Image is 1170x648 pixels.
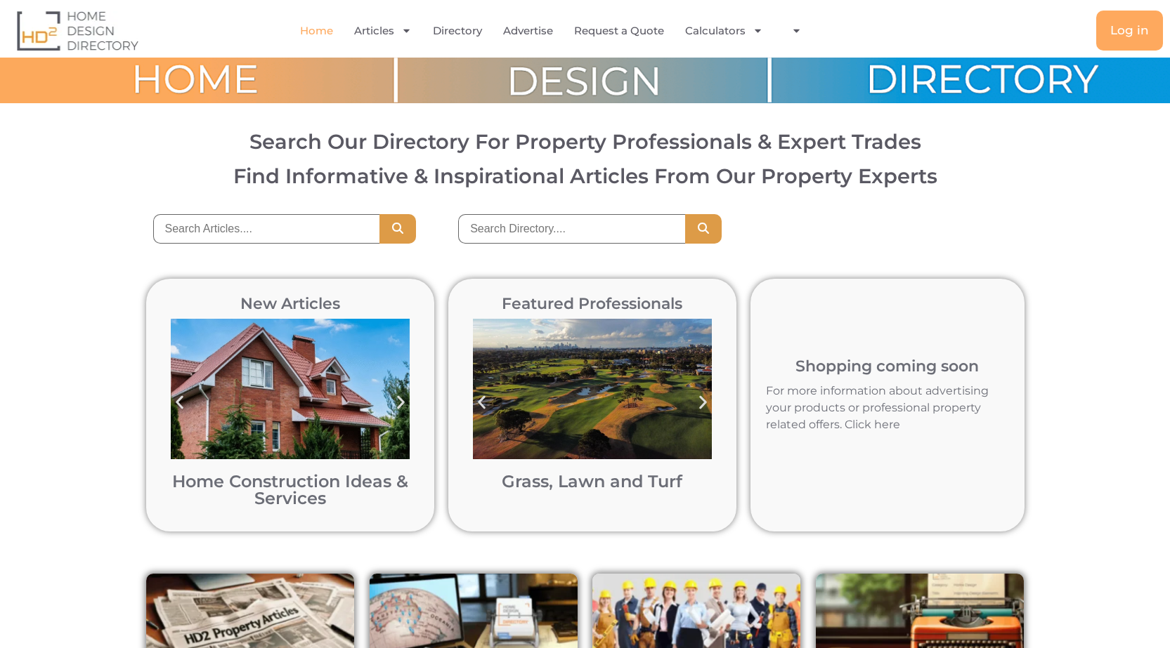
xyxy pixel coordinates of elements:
img: Bonnie Doon Golf Club in Sydney post turf pigment [473,319,712,459]
div: Next [385,387,417,418]
a: Home [300,15,333,47]
a: Advertise [503,15,553,47]
a: Directory [433,15,482,47]
a: Calculators [685,15,763,47]
nav: Menu [238,15,874,47]
button: Search [685,214,722,244]
h3: Find Informative & Inspirational Articles From Our Property Experts [25,166,1145,186]
a: Articles [354,15,412,47]
a: Grass, Lawn and Turf [502,471,682,491]
a: Home Construction Ideas & Services [172,471,408,508]
a: Log in [1096,11,1163,51]
h2: Search Our Directory For Property Professionals & Expert Trades [25,131,1145,152]
a: Request a Quote [574,15,664,47]
input: Search Directory.... [458,214,685,244]
div: Previous [164,387,195,418]
span: Log in [1110,25,1149,37]
h2: Featured Professionals [466,296,719,312]
input: Search Articles.... [153,214,380,244]
h2: New Articles [164,296,417,312]
div: Next [687,387,719,418]
div: Previous [466,387,498,418]
button: Search [379,214,416,244]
